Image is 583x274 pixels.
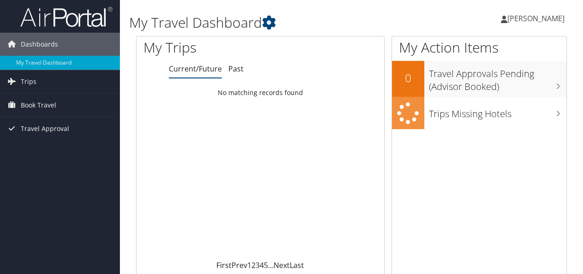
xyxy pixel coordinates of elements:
span: Travel Approval [21,117,69,140]
a: Trips Missing Hotels [392,97,566,130]
a: 5 [264,260,268,270]
a: 1 [247,260,251,270]
span: Dashboards [21,33,58,56]
a: Next [274,260,290,270]
h1: My Action Items [392,38,566,57]
a: 2 [251,260,256,270]
span: Trips [21,70,36,93]
img: airportal-logo.png [20,6,113,28]
td: No matching records found [137,84,384,101]
a: First [216,260,232,270]
h3: Trips Missing Hotels [429,103,566,120]
a: Current/Future [169,64,222,74]
span: … [268,260,274,270]
span: Book Travel [21,94,56,117]
a: Last [290,260,304,270]
h1: My Trips [143,38,274,57]
h3: Travel Approvals Pending (Advisor Booked) [429,63,566,93]
h2: 0 [392,70,424,86]
a: 3 [256,260,260,270]
a: 0Travel Approvals Pending (Advisor Booked) [392,61,566,96]
a: [PERSON_NAME] [501,5,574,32]
a: 4 [260,260,264,270]
span: [PERSON_NAME] [507,13,565,24]
a: Past [228,64,244,74]
a: Prev [232,260,247,270]
h1: My Travel Dashboard [129,13,426,32]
